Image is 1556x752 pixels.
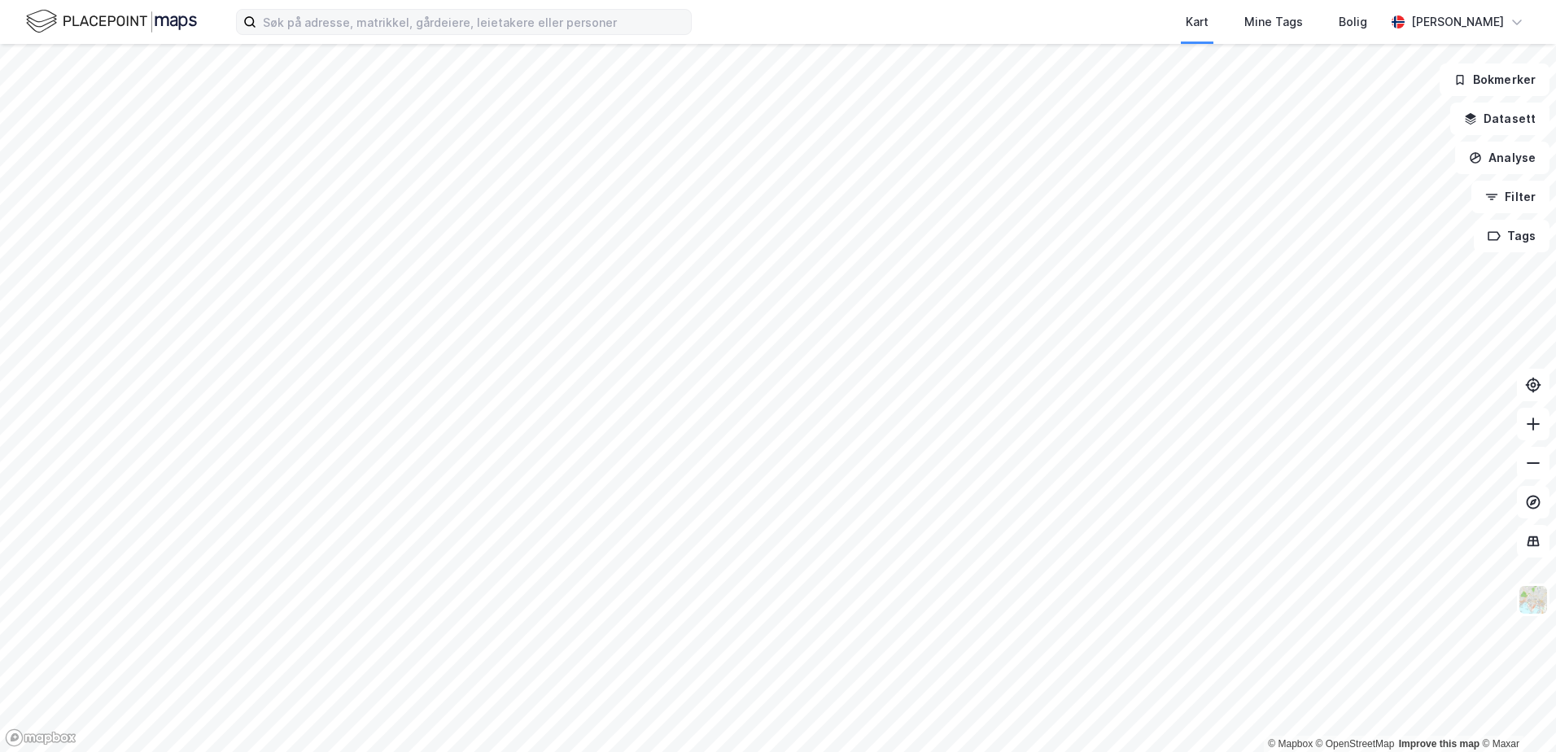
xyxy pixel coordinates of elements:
img: logo.f888ab2527a4732fd821a326f86c7f29.svg [26,7,197,36]
a: Mapbox [1268,738,1313,750]
img: Z [1518,584,1549,615]
div: Bolig [1339,12,1367,32]
div: Mine Tags [1244,12,1303,32]
a: Mapbox homepage [5,728,76,747]
input: Søk på adresse, matrikkel, gårdeiere, leietakere eller personer [256,10,691,34]
button: Bokmerker [1440,63,1549,96]
button: Tags [1474,220,1549,252]
div: Kontrollprogram for chat [1475,674,1556,752]
button: Datasett [1450,103,1549,135]
button: Filter [1471,181,1549,213]
a: Improve this map [1399,738,1480,750]
iframe: Chat Widget [1475,674,1556,752]
button: Analyse [1455,142,1549,174]
div: Kart [1186,12,1209,32]
a: OpenStreetMap [1316,738,1395,750]
div: [PERSON_NAME] [1411,12,1504,32]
